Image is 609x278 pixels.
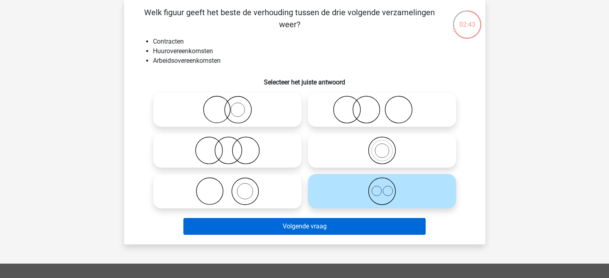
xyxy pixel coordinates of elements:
li: Contracten [153,37,472,46]
p: Welk figuur geeft het beste de verhouding tussen de drie volgende verzamelingen weer? [137,6,442,30]
h6: Selecteer het juiste antwoord [137,72,472,86]
div: 02:43 [452,10,482,30]
button: Volgende vraag [183,218,426,235]
li: Huurovereenkomsten [153,46,472,56]
li: Arbeidsovereenkomsten [153,56,472,66]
